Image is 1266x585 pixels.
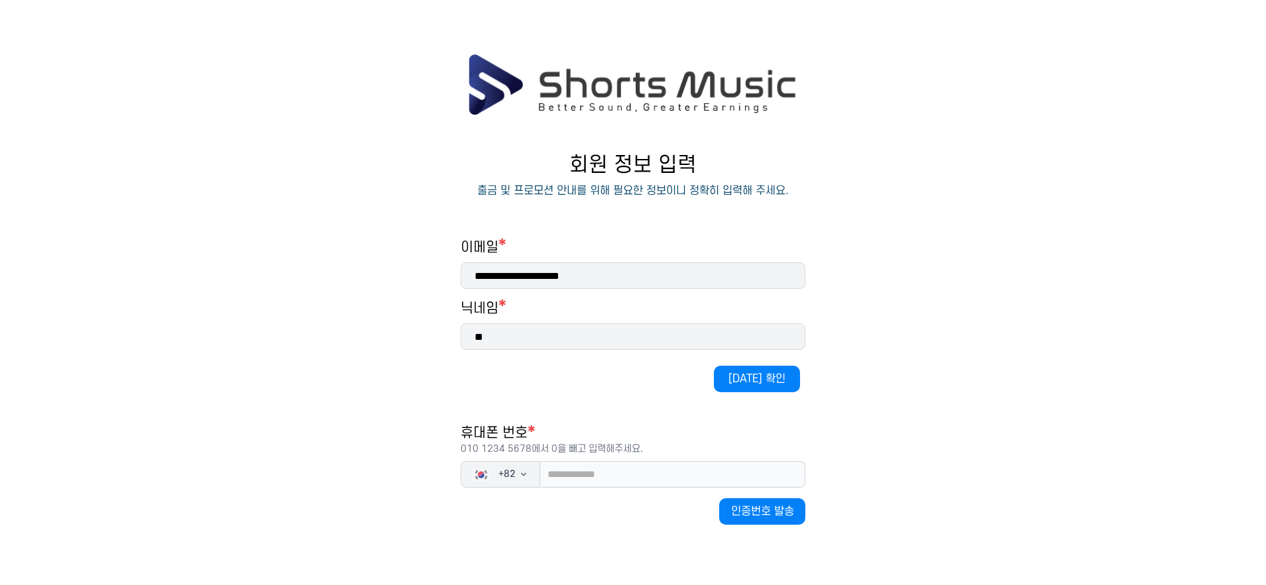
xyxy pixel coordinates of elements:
button: 인증번호 발송 [719,498,805,525]
p: 회원 정보 입력 [461,154,805,178]
img: ShortsMusic [467,53,799,117]
p: 출금 및 프로모션 안내를 위해 필요한 정보이니 정확히 입력해 주세요. [477,183,789,199]
h1: 휴대폰 번호 [461,424,805,456]
p: 010 1234 5678에서 0을 빼고 입력해주세요. [461,443,805,456]
h1: 이메일 [461,239,805,257]
button: [DATE] 확인 [714,366,800,392]
h1: 닉네임 [461,299,498,318]
span: + 82 [498,468,516,481]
